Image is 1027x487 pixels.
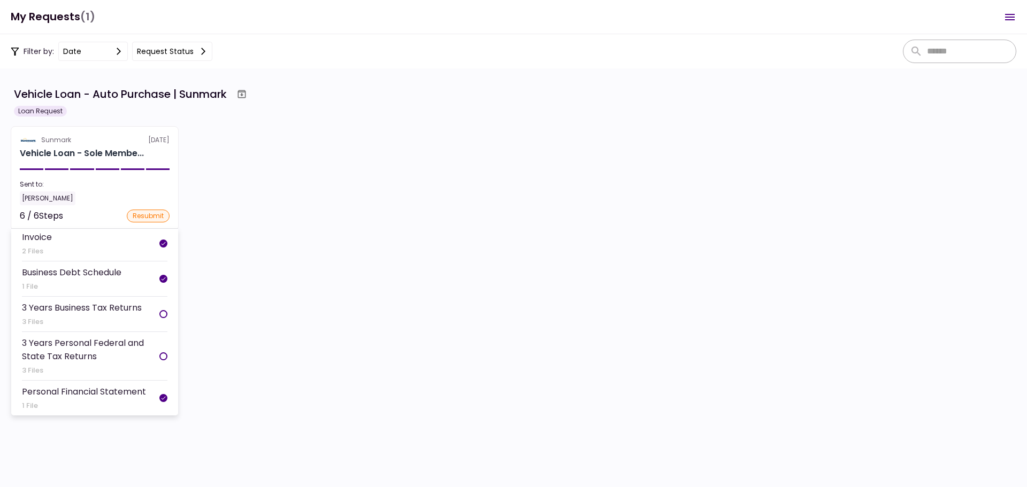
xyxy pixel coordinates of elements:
[22,365,159,376] div: 3 Files
[22,301,142,314] div: 3 Years Business Tax Returns
[22,400,146,411] div: 1 File
[22,281,121,292] div: 1 File
[22,246,52,257] div: 2 Files
[22,230,52,244] div: Invoice
[22,336,159,363] div: 3 Years Personal Federal and State Tax Returns
[22,316,142,327] div: 3 Files
[22,266,121,279] div: Business Debt Schedule
[22,385,146,398] div: Personal Financial Statement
